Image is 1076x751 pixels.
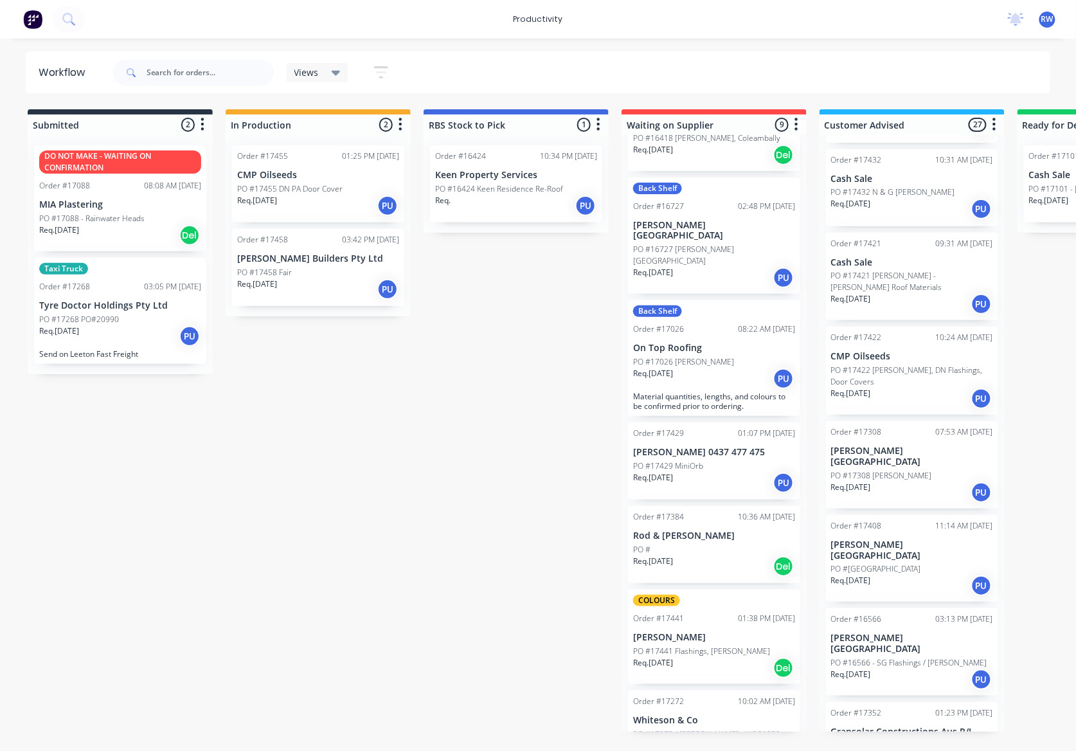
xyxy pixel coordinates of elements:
div: PU [179,326,200,347]
p: PO #17421 [PERSON_NAME] - [PERSON_NAME] Roof Materials [831,270,993,293]
div: Order #1745501:25 PM [DATE]CMP OilseedsPO #17455 DN PA Door CoverReq.[DATE]PU [232,145,404,222]
div: 10:24 AM [DATE] [936,332,993,343]
div: Back Shelf [633,305,682,317]
p: PO #16424 Keen Residence Re-Roof [435,183,563,195]
p: Rod & [PERSON_NAME] [633,530,795,541]
div: Order #17308 [831,426,882,438]
p: PO #17308 [PERSON_NAME] [831,470,932,482]
p: PO #16418 [PERSON_NAME], Coleambally [633,132,780,144]
div: Del [773,658,794,678]
div: Order #17026 [633,323,684,335]
p: [PERSON_NAME][GEOGRAPHIC_DATA] [633,220,795,242]
div: PU [971,575,992,596]
div: Order #17455 [237,150,288,162]
input: Search for orders... [147,60,274,86]
div: Order #1738410:36 AM [DATE]Rod & [PERSON_NAME]PO #Req.[DATE]Del [628,506,800,583]
div: 01:23 PM [DATE] [936,707,993,719]
p: Req. [DATE] [39,325,79,337]
p: Req. [DATE] [633,144,673,156]
div: Order #1742901:07 PM [DATE][PERSON_NAME] 0437 477 475PO #17429 MiniOrbReq.[DATE]PU [628,422,800,500]
div: Order #17441 [633,613,684,624]
p: Gransolar Constructions Aus P/L [PERSON_NAME] 0488 901 130 [831,727,993,748]
div: Taxi TruckOrder #1726803:05 PM [DATE]Tyre Doctor Holdings Pty LtdPO #17268 PO#20990Req.[DATE]PUSe... [34,258,206,364]
div: Order #17272 [633,696,684,707]
div: 08:22 AM [DATE] [738,323,795,335]
div: 07:53 AM [DATE] [936,426,993,438]
p: PO #17422 [PERSON_NAME], DN Flashings, Door Covers [831,365,993,388]
div: COLOURSOrder #1744101:38 PM [DATE][PERSON_NAME]PO #17441 Flashings, [PERSON_NAME]Req.[DATE]Del [628,590,800,684]
div: PU [773,473,794,493]
p: [PERSON_NAME] Builders Pty Ltd [237,253,399,264]
div: Order #17268 [39,281,90,293]
p: Req. [DATE] [633,368,673,379]
p: Req. [DATE] [237,278,277,290]
div: Order #17408 [831,520,882,532]
div: Order #1745803:42 PM [DATE][PERSON_NAME] Builders Pty LtdPO #17458 FairReq.[DATE]PU [232,229,404,306]
div: Order #17422 [831,332,882,343]
p: Req. [DATE] [831,293,871,305]
p: Req. [DATE] [237,195,277,206]
div: Order #1740811:14 AM [DATE][PERSON_NAME][GEOGRAPHIC_DATA]PO #[GEOGRAPHIC_DATA]Req.[DATE]PU [826,515,998,602]
div: Order #17421 [831,238,882,249]
div: 02:48 PM [DATE] [738,201,795,212]
div: 10:02 AM [DATE] [738,696,795,707]
div: Order #17458 [237,234,288,246]
div: Taxi Truck [39,263,88,275]
div: Order #16424 [435,150,486,162]
div: Back ShelfOrder #1672702:48 PM [DATE][PERSON_NAME][GEOGRAPHIC_DATA]PO #16727 [PERSON_NAME][GEOGRA... [628,177,800,294]
div: Del [773,556,794,577]
p: Keen Property Services [435,170,597,181]
div: 09:31 AM [DATE] [936,238,993,249]
div: DO NOT MAKE - WAITING ON CONFIRMATIONOrder #1708808:08 AM [DATE]MIA PlasteringPO #17088 - Rainwat... [34,145,206,251]
p: [PERSON_NAME][GEOGRAPHIC_DATA] [831,633,993,655]
img: Factory [23,10,42,29]
div: Order #17088 [39,180,90,192]
div: Order #1742109:31 AM [DATE]Cash SalePO #17421 [PERSON_NAME] - [PERSON_NAME] Roof MaterialsReq.[DA... [826,233,998,321]
div: 01:38 PM [DATE] [738,613,795,624]
p: Req. [DATE] [831,198,871,210]
div: PU [575,195,596,216]
p: Req. [DATE] [633,556,673,567]
p: Req. [DATE] [831,388,871,399]
p: PO #17268 PO#20990 [39,314,119,325]
p: PO #16727 [PERSON_NAME][GEOGRAPHIC_DATA] [633,244,795,267]
p: PO #17455 DN PA Door Cover [237,183,343,195]
div: Order #1730807:53 AM [DATE][PERSON_NAME][GEOGRAPHIC_DATA]PO #17308 [PERSON_NAME]Req.[DATE]PU [826,421,998,509]
div: PU [971,482,992,503]
p: CMP Oilseeds [831,351,993,362]
p: Tyre Doctor Holdings Pty Ltd [39,300,201,311]
div: PU [377,195,398,216]
p: Req. [DATE] [831,669,871,680]
p: [PERSON_NAME][GEOGRAPHIC_DATA] [831,539,993,561]
p: Req. [DATE] [633,267,673,278]
p: On Top Roofing [633,343,795,354]
div: Order #17384 [633,511,684,523]
div: 10:34 PM [DATE] [540,150,597,162]
div: PU [773,368,794,389]
div: Order #1742210:24 AM [DATE]CMP OilseedsPO #17422 [PERSON_NAME], DN Flashings, Door CoversReq.[DAT... [826,327,998,415]
p: Req. [DATE] [1029,195,1069,206]
p: Req. [DATE] [831,575,871,586]
div: Order #17429 [633,428,684,439]
p: Cash Sale [831,257,993,268]
div: productivity [507,10,569,29]
p: Cash Sale [831,174,993,185]
p: MIA Plastering [39,199,201,210]
p: Material quantities, lengths, and colours to be confirmed prior to ordering. [633,392,795,411]
div: 01:25 PM [DATE] [342,150,399,162]
div: PU [971,199,992,219]
div: Back ShelfOrder #1702608:22 AM [DATE]On Top RoofingPO #17026 [PERSON_NAME]Req.[DATE]PUMaterial qu... [628,300,800,416]
span: RW [1041,14,1054,25]
div: Back Shelf [633,183,682,194]
div: Order #16727 [633,201,684,212]
div: Del [179,225,200,246]
p: PO #17026 [PERSON_NAME] [633,356,734,368]
div: Order #17432 [831,154,882,166]
div: PU [773,267,794,288]
p: Req. [DATE] [831,482,871,493]
div: 03:05 PM [DATE] [144,281,201,293]
p: Send on Leeton Fast Freight [39,349,201,359]
div: 08:08 AM [DATE] [144,180,201,192]
p: Req. [DATE] [39,224,79,236]
p: Req. [DATE] [633,657,673,669]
